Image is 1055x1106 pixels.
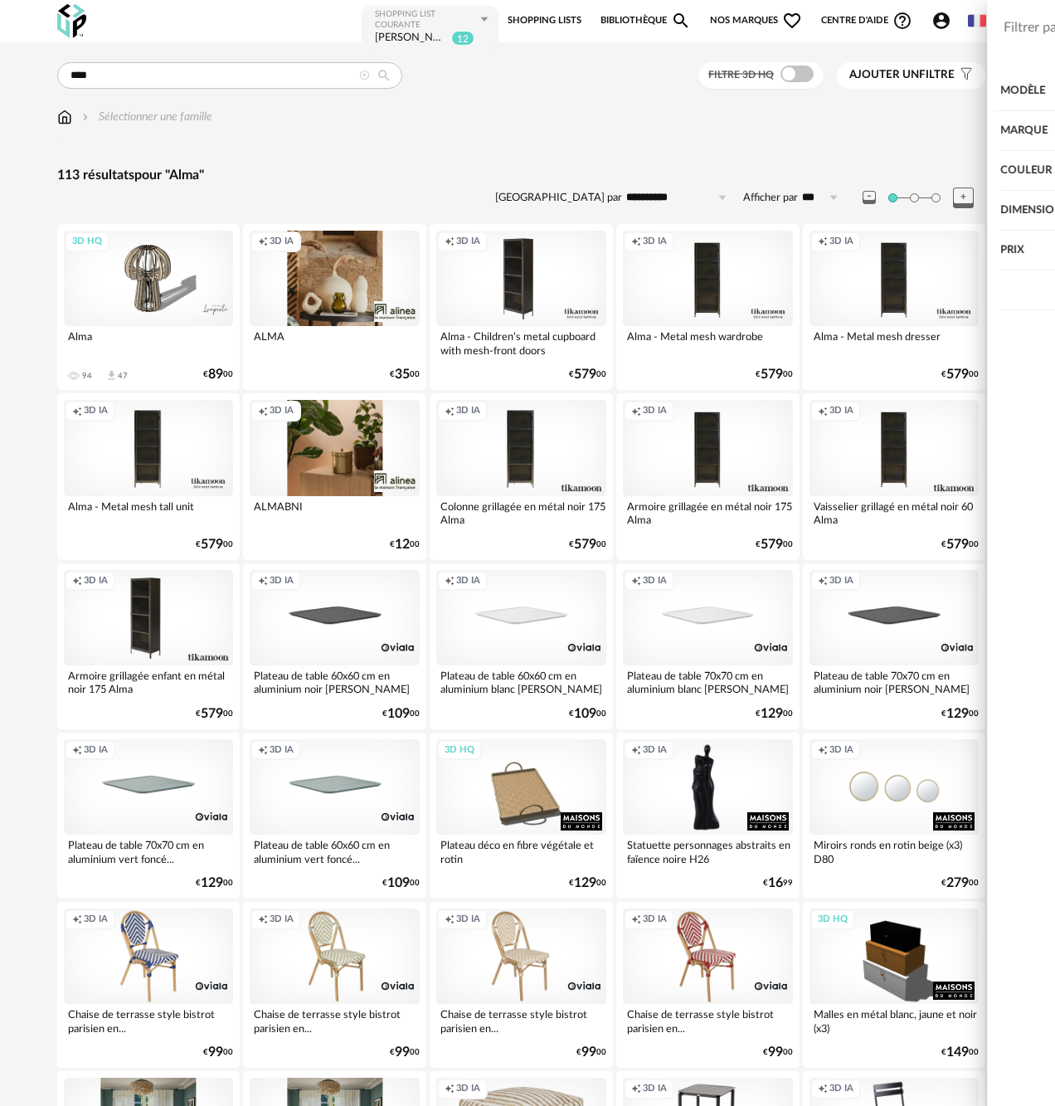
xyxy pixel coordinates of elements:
[751,191,1042,231] div: Dimension
[751,111,1024,151] div: Marque
[751,270,1024,310] div: Afficher les filtres avancés
[751,151,1042,191] div: Couleur
[751,191,1024,231] div: Dimension
[751,231,1024,270] div: Prix
[934,85,999,95] span: Filtre 3D HQ
[751,111,1042,151] div: Marque
[751,231,1042,270] div: Prix
[755,19,1022,37] div: Filtrer par :
[751,71,934,111] div: Modèle
[1022,17,1038,38] button: close drawer
[751,270,1042,310] div: Afficher les filtres avancés
[751,151,1024,191] div: Couleur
